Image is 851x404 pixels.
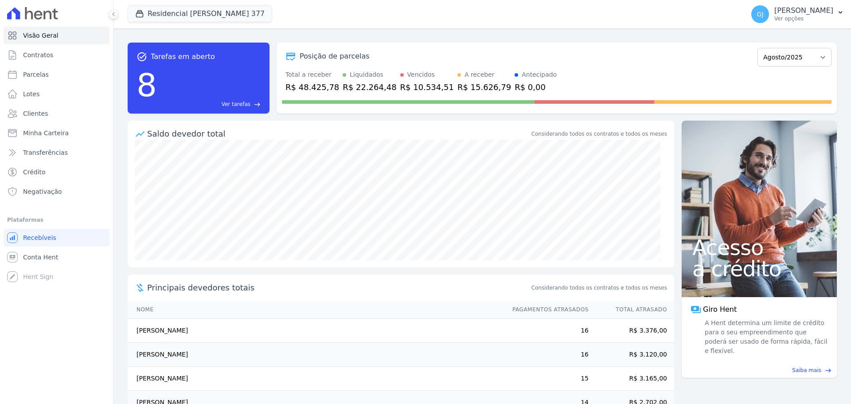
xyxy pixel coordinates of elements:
[23,109,48,118] span: Clientes
[137,62,157,108] div: 8
[128,319,504,343] td: [PERSON_NAME]
[692,258,826,279] span: a crédito
[147,128,530,140] div: Saldo devedor total
[407,70,435,79] div: Vencidos
[222,100,250,108] span: Ver tarefas
[4,144,109,161] a: Transferências
[774,6,833,15] p: [PERSON_NAME]
[792,366,821,374] span: Saiba mais
[7,215,106,225] div: Plataformas
[160,100,261,108] a: Ver tarefas east
[589,301,674,319] th: Total Atrasado
[589,343,674,367] td: R$ 3.120,00
[465,70,495,79] div: A receber
[825,367,831,374] span: east
[23,31,59,40] span: Visão Geral
[4,163,109,181] a: Crédito
[692,237,826,258] span: Acesso
[703,318,828,356] span: A Hent determina um limite de crédito para o seu empreendimento que poderá ser usado de forma ráp...
[128,5,272,22] button: Residencial [PERSON_NAME] 377
[128,343,504,367] td: [PERSON_NAME]
[4,46,109,64] a: Contratos
[589,367,674,391] td: R$ 3.165,00
[137,51,147,62] span: task_alt
[23,129,69,137] span: Minha Carteira
[744,2,851,27] button: GJ [PERSON_NAME] Ver opções
[757,11,764,17] span: GJ
[4,124,109,142] a: Minha Carteira
[4,85,109,103] a: Lotes
[285,81,339,93] div: R$ 48.425,78
[23,90,40,98] span: Lotes
[23,253,58,262] span: Conta Hent
[4,105,109,122] a: Clientes
[254,101,261,108] span: east
[23,148,68,157] span: Transferências
[774,15,833,22] p: Ver opções
[343,81,396,93] div: R$ 22.264,48
[4,229,109,247] a: Recebíveis
[504,343,589,367] td: 16
[504,301,589,319] th: Pagamentos Atrasados
[531,284,667,292] span: Considerando todos os contratos e todos os meses
[703,304,737,315] span: Giro Hent
[504,367,589,391] td: 15
[400,81,454,93] div: R$ 10.534,51
[4,27,109,44] a: Visão Geral
[23,51,53,59] span: Contratos
[128,367,504,391] td: [PERSON_NAME]
[350,70,383,79] div: Liquidados
[147,282,530,294] span: Principais devedores totais
[589,319,674,343] td: R$ 3.376,00
[23,187,62,196] span: Negativação
[504,319,589,343] td: 16
[4,183,109,200] a: Negativação
[285,70,339,79] div: Total a receber
[23,70,49,79] span: Parcelas
[300,51,370,62] div: Posição de parcelas
[23,233,56,242] span: Recebíveis
[531,130,667,138] div: Considerando todos os contratos e todos os meses
[23,168,46,177] span: Crédito
[151,51,215,62] span: Tarefas em aberto
[4,248,109,266] a: Conta Hent
[522,70,557,79] div: Antecipado
[687,366,831,374] a: Saiba mais east
[128,301,504,319] th: Nome
[457,81,511,93] div: R$ 15.626,79
[515,81,557,93] div: R$ 0,00
[4,66,109,83] a: Parcelas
